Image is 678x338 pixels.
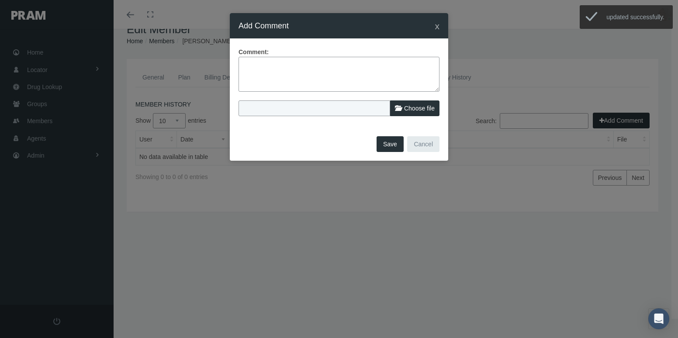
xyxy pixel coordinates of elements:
[602,6,672,28] div: updated successfully.
[435,21,440,31] button: Close
[435,21,440,31] span: x
[239,20,289,32] h4: Add Comment
[407,136,439,152] button: Cancel
[377,136,404,152] button: Save
[239,47,269,57] label: Comment:
[648,308,669,329] div: Open Intercom Messenger
[404,105,435,112] span: Choose file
